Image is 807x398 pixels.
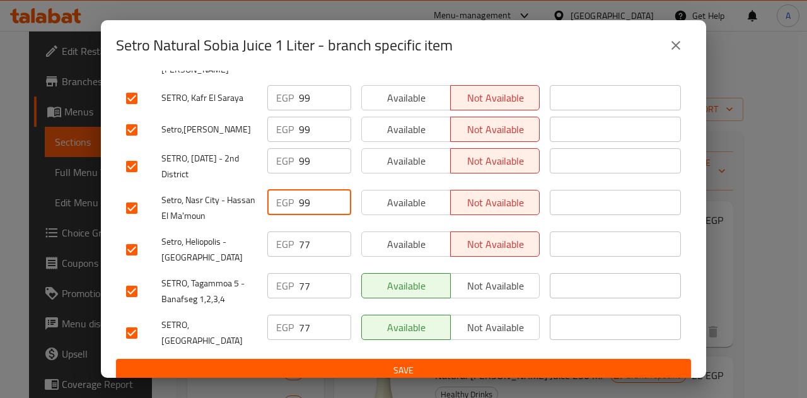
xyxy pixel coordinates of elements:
button: Not available [450,85,540,110]
p: EGP [276,237,294,252]
h2: Setro Natural Sobia Juice 1 Liter - branch specific item [116,35,453,56]
button: Not available [450,231,540,257]
span: SETRO, [PERSON_NAME] [161,46,257,78]
span: SETRO, [GEOGRAPHIC_DATA] [161,317,257,349]
span: Save [126,363,681,378]
button: Available [361,231,451,257]
input: Please enter price [299,85,351,110]
button: Not available [450,315,540,340]
span: Available [367,235,446,254]
button: Available [361,273,451,298]
button: Available [361,85,451,110]
input: Please enter price [299,190,351,215]
span: Available [367,152,446,170]
span: SETRO, Kafr El Saraya [161,90,257,106]
input: Please enter price [299,148,351,173]
span: Not available [456,120,535,139]
span: Available [367,277,446,295]
input: Please enter price [299,117,351,142]
p: EGP [276,122,294,137]
span: Available [367,319,446,337]
span: Not available [456,152,535,170]
input: Please enter price [299,315,351,340]
button: Not available [450,117,540,142]
p: EGP [276,153,294,168]
button: Available [361,315,451,340]
span: Not available [456,319,535,337]
span: Available [367,89,446,107]
button: close [661,30,691,61]
button: Available [361,148,451,173]
span: Not available [456,89,535,107]
button: Save [116,359,691,382]
span: Available [367,120,446,139]
p: EGP [276,320,294,335]
span: Setro,[PERSON_NAME] [161,122,257,138]
button: Available [361,117,451,142]
span: SETRO, [DATE] - 2nd District [161,151,257,182]
span: Not available [456,277,535,295]
span: Setro, Nasr City - Hassan El Ma'moun [161,192,257,224]
span: Setro, Heliopolis - [GEOGRAPHIC_DATA] [161,234,257,266]
p: EGP [276,195,294,210]
p: EGP [276,278,294,293]
p: EGP [276,90,294,105]
button: Available [361,190,451,215]
span: Not available [456,235,535,254]
button: Not available [450,148,540,173]
span: Not available [456,194,535,212]
input: Please enter price [299,231,351,257]
span: SETRO, Tagammoa 5 - Banafseg 1,2,3,4 [161,276,257,307]
button: Not available [450,190,540,215]
input: Please enter price [299,273,351,298]
span: Available [367,194,446,212]
button: Not available [450,273,540,298]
